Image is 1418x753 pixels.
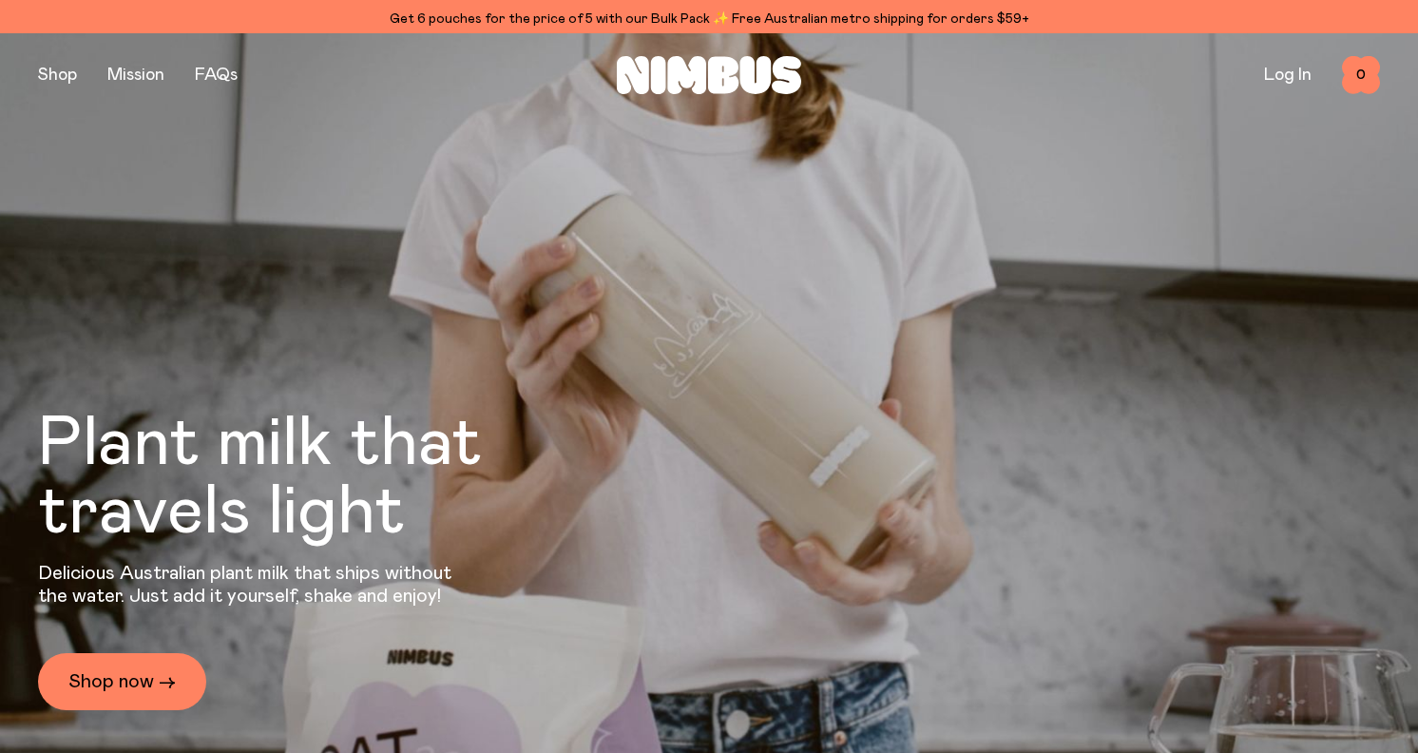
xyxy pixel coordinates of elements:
a: Shop now → [38,653,206,710]
a: Log In [1264,67,1312,84]
p: Delicious Australian plant milk that ships without the water. Just add it yourself, shake and enjoy! [38,562,464,608]
a: Mission [107,67,164,84]
a: FAQs [195,67,238,84]
h1: Plant milk that travels light [38,410,585,547]
div: Get 6 pouches for the price of 5 with our Bulk Pack ✨ Free Australian metro shipping for orders $59+ [38,8,1380,30]
button: 0 [1342,56,1380,94]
